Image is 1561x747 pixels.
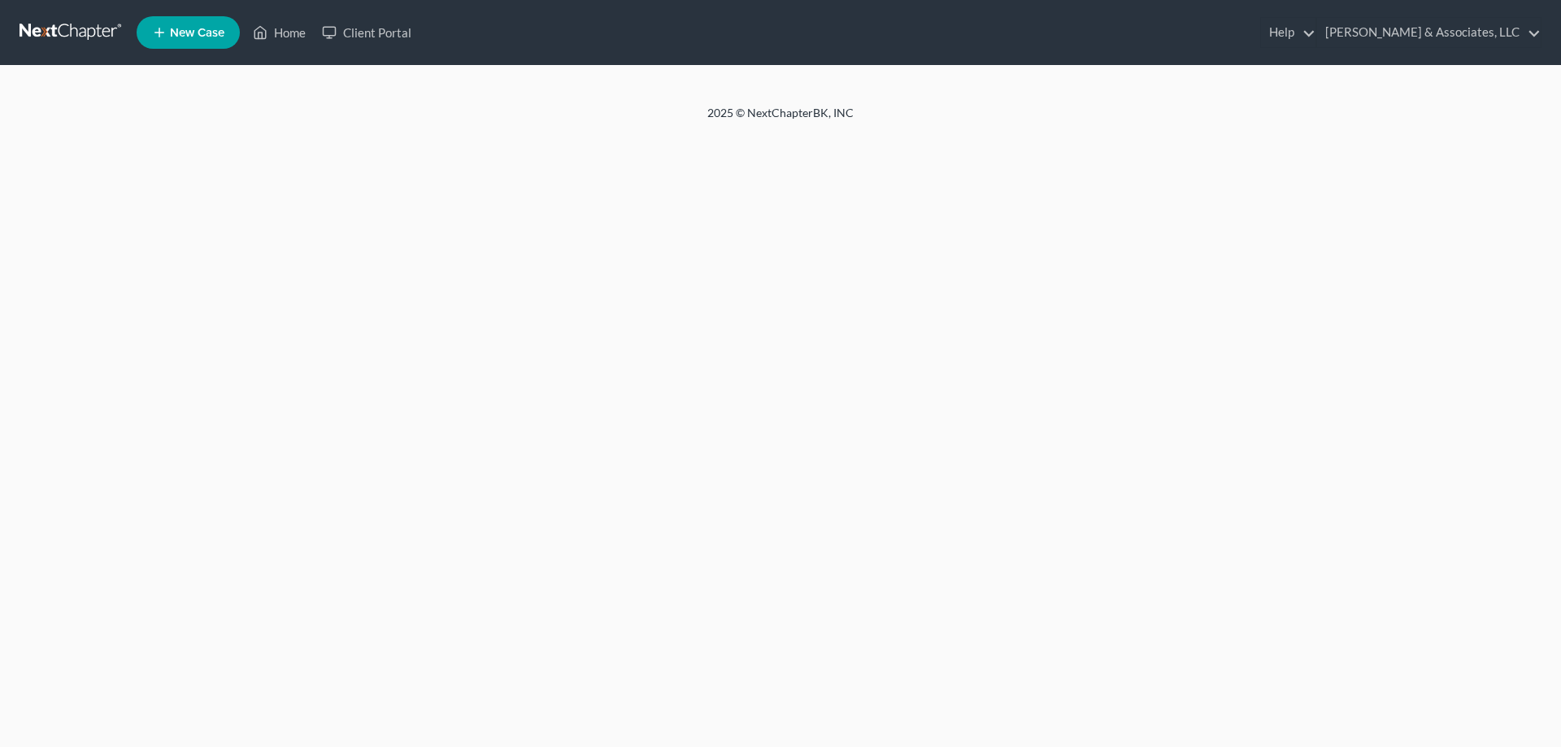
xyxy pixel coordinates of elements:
[314,18,420,47] a: Client Portal
[245,18,314,47] a: Home
[1317,18,1541,47] a: [PERSON_NAME] & Associates, LLC
[137,16,240,49] new-legal-case-button: New Case
[317,105,1244,134] div: 2025 © NextChapterBK, INC
[1261,18,1315,47] a: Help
